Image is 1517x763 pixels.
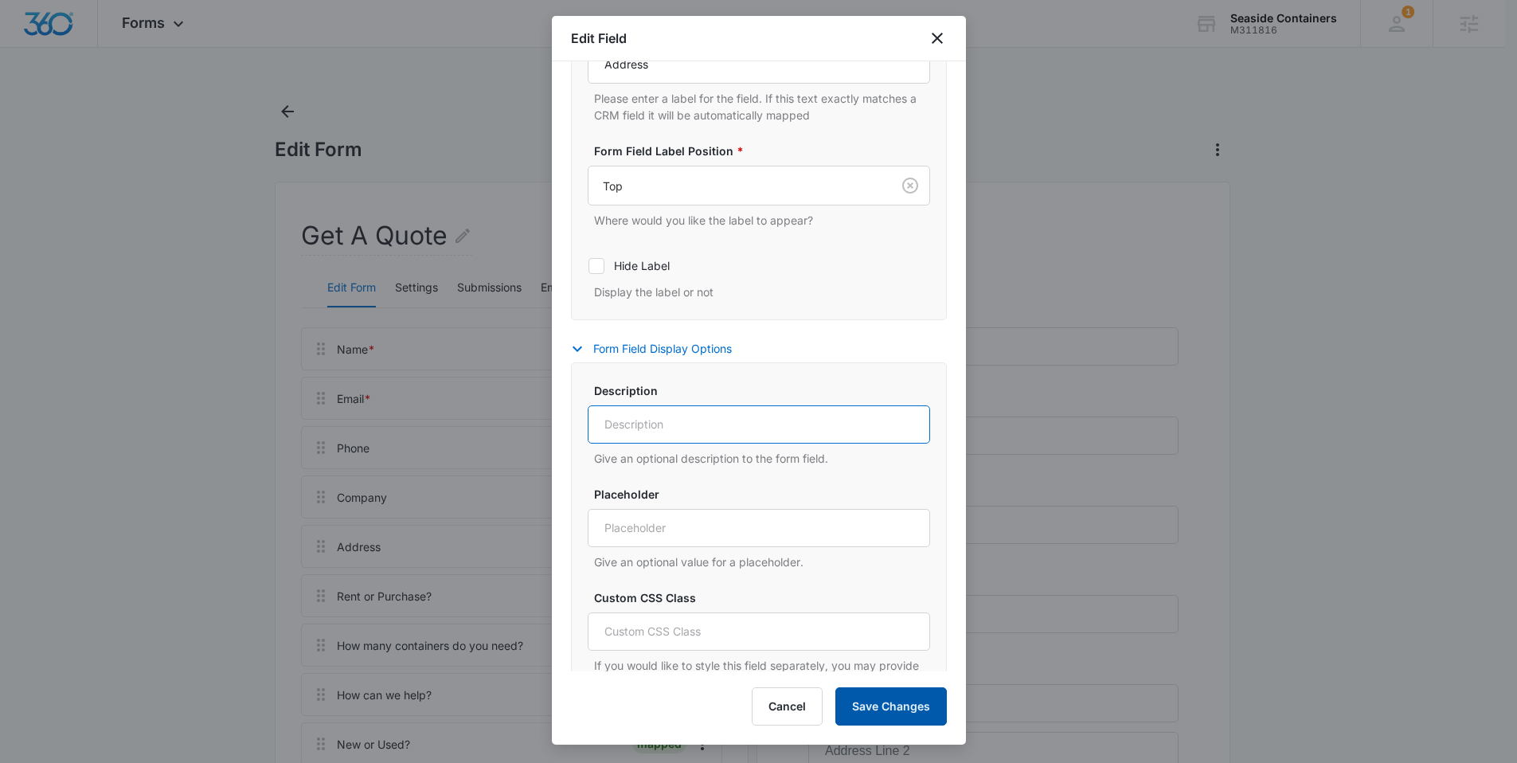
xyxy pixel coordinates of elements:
input: Custom CSS Class [588,612,930,651]
input: State [197,487,371,526]
p: Where would you like the label to appear? [594,212,930,229]
label: Custom CSS Class [594,589,936,606]
input: Description [588,405,930,444]
p: Give an optional value for a placeholder. [594,554,930,570]
button: Save Changes [835,687,947,726]
p: Please enter a label for the field. If this text exactly matches a CRM field it will be automatic... [594,90,930,123]
button: Form Field Display Options [571,339,748,358]
button: Clear [897,173,923,198]
input: Placeholder [588,509,930,547]
button: close [928,29,947,48]
label: Hide Label [588,257,930,274]
p: If you would like to style this field separately, you may provide one or more CSS classes in this... [594,657,930,691]
label: Placeholder [594,486,936,503]
label: Form Field Label Position [594,143,936,159]
p: Display the label or not [594,284,930,300]
input: Country [197,535,371,573]
h1: Edit Field [571,29,627,48]
label: Description [594,382,936,399]
p: Give an optional description to the form field. [594,450,930,467]
input: Form Field Label [588,45,930,84]
button: Cancel [752,687,823,726]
